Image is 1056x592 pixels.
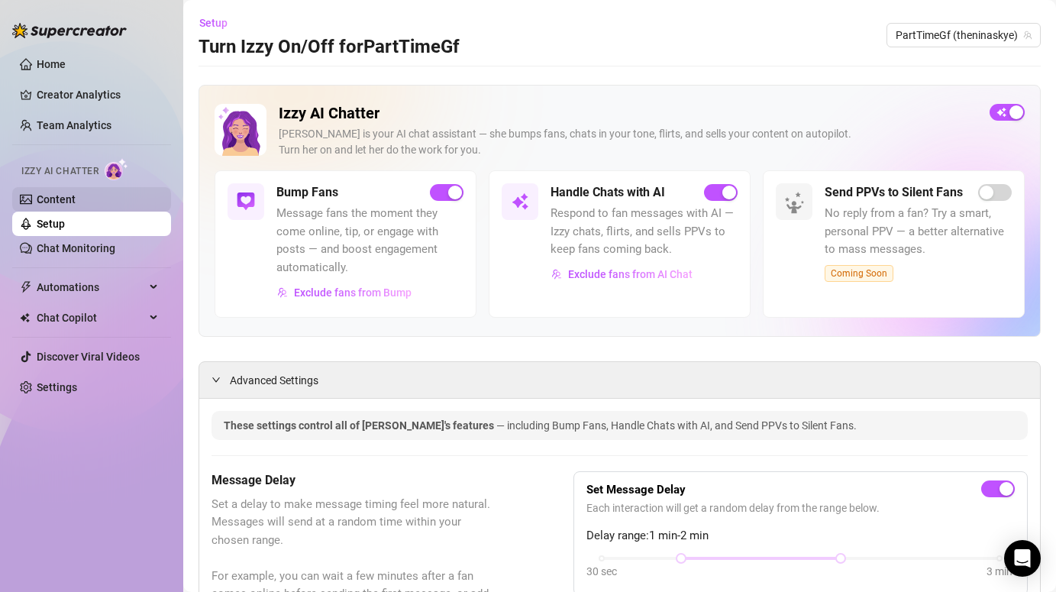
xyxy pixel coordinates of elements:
[12,23,127,38] img: logo-BBDzfeDw.svg
[896,24,1032,47] span: PartTimeGf (theninaskye)
[215,104,266,156] img: Izzy AI Chatter
[276,183,338,202] h5: Bump Fans
[825,183,963,202] h5: Send PPVs to Silent Fans
[199,17,228,29] span: Setup
[37,306,145,330] span: Chat Copilot
[37,351,140,363] a: Discover Viral Videos
[586,500,1015,516] span: Each interaction will get a random delay from the range below.
[37,275,145,299] span: Automations
[212,371,230,388] div: expanded
[37,193,76,205] a: Content
[37,381,77,393] a: Settings
[21,164,98,179] span: Izzy AI Chatter
[37,82,159,107] a: Creator Analytics
[37,58,66,70] a: Home
[784,192,809,216] img: silent-fans-ppv-o-N6Mmdf.svg
[279,126,977,158] div: [PERSON_NAME] is your AI chat assistant — she bumps fans, chats in your tone, flirts, and sells y...
[37,119,111,131] a: Team Analytics
[20,312,30,323] img: Chat Copilot
[105,158,128,180] img: AI Chatter
[199,11,240,35] button: Setup
[276,280,412,305] button: Exclude fans from Bump
[279,104,977,123] h2: Izzy AI Chatter
[1023,31,1032,40] span: team
[586,563,617,580] div: 30 sec
[551,183,665,202] h5: Handle Chats with AI
[20,281,32,293] span: thunderbolt
[551,269,562,280] img: svg%3e
[276,205,463,277] span: Message fans the moment they come online, tip, or engage with posts — and boost engagement automa...
[511,192,529,211] img: svg%3e
[551,205,738,259] span: Respond to fan messages with AI — Izzy chats, flirts, and sells PPVs to keep fans coming back.
[212,375,221,384] span: expanded
[199,35,460,60] h3: Turn Izzy On/Off for PartTimeGf
[987,563,1012,580] div: 3 min
[37,218,65,230] a: Setup
[230,372,318,389] span: Advanced Settings
[586,527,1015,545] span: Delay range: 1 min - 2 min
[212,471,497,490] h5: Message Delay
[586,483,686,497] strong: Set Message Delay
[551,262,693,286] button: Exclude fans from AI Chat
[496,419,857,432] span: — including Bump Fans, Handle Chats with AI, and Send PPVs to Silent Fans.
[237,192,255,211] img: svg%3e
[1004,540,1041,577] div: Open Intercom Messenger
[277,287,288,298] img: svg%3e
[568,268,693,280] span: Exclude fans from AI Chat
[37,242,115,254] a: Chat Monitoring
[294,286,412,299] span: Exclude fans from Bump
[825,205,1012,259] span: No reply from a fan? Try a smart, personal PPV — a better alternative to mass messages.
[825,265,893,282] span: Coming Soon
[224,419,496,432] span: These settings control all of [PERSON_NAME]'s features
